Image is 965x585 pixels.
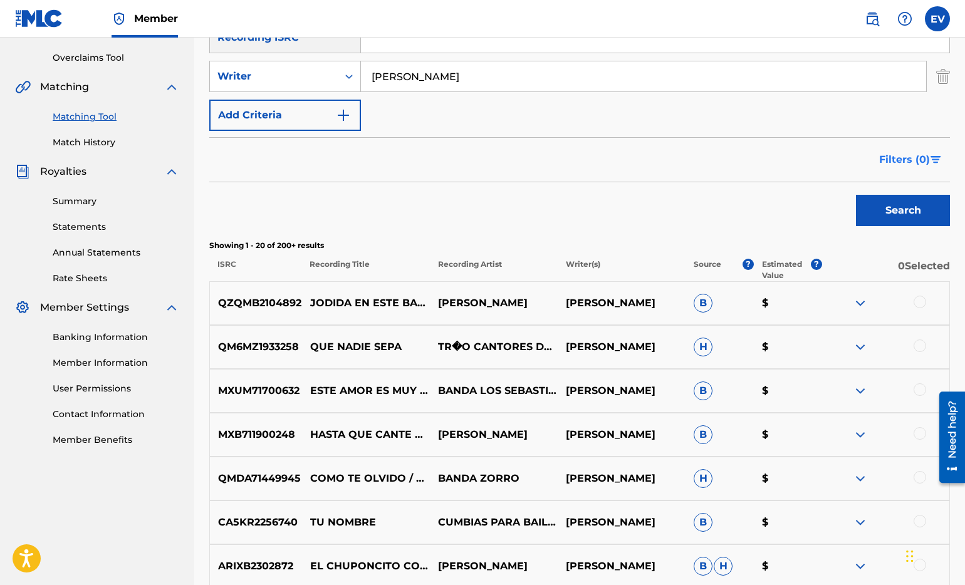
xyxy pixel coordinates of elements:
button: Search [856,195,950,226]
p: Source [694,259,721,281]
a: Summary [53,195,179,208]
p: $ [753,427,822,442]
p: [PERSON_NAME] [430,559,558,574]
p: TU NOMBRE [302,515,430,530]
p: [PERSON_NAME] [558,383,686,398]
a: Member Benefits [53,433,179,447]
p: ESTE AMOR ES MUY GRANDE [302,383,430,398]
p: $ [753,383,822,398]
img: expand [853,339,868,355]
p: QUE NADIE SEPA [302,339,430,355]
p: HASTA QUE CANTE EL GALLO - VERSIÓN NORTEÑO BANDA [302,427,430,442]
p: BANDA ZORRO [430,471,558,486]
span: H [694,469,712,488]
a: Rate Sheets [53,272,179,285]
p: $ [753,471,822,486]
span: H [714,557,733,576]
p: QZQMB2104892 [210,296,302,311]
p: Writer(s) [558,259,686,281]
p: TR�O CANTORES DEL ALBA [430,339,558,355]
p: ARIXB2302872 [210,559,302,574]
img: expand [164,164,179,179]
a: Contact Information [53,408,179,421]
p: ISRC [209,259,301,281]
p: [PERSON_NAME] [558,296,686,311]
span: ? [811,259,822,270]
p: $ [753,339,822,355]
p: 0 Selected [822,259,950,281]
span: ? [743,259,754,270]
span: B [694,381,712,400]
a: Matching Tool [53,110,179,123]
a: Banking Information [53,331,179,344]
p: CUMBIAS PARA BAILAR [430,515,558,530]
p: Recording Artist [429,259,557,281]
img: 9d2ae6d4665cec9f34b9.svg [336,108,351,123]
a: Match History [53,136,179,149]
div: Drag [906,537,914,575]
p: $ [753,296,822,311]
p: [PERSON_NAME] [558,471,686,486]
p: Recording Title [301,259,429,281]
p: [PERSON_NAME] [558,559,686,574]
span: B [694,425,712,444]
span: Matching [40,80,89,95]
p: BANDA LOS SEBASTIANES DE [PERSON_NAME] [430,383,558,398]
img: search [865,11,880,26]
p: Estimated Value [762,259,811,281]
span: H [694,338,712,356]
span: Filters ( 0 ) [879,152,930,167]
img: expand [164,80,179,95]
a: Public Search [860,6,885,31]
p: QMDA71449945 [210,471,302,486]
span: Member [134,11,178,26]
img: expand [853,427,868,442]
img: Delete Criterion [936,61,950,92]
iframe: Chat Widget [902,525,965,585]
img: Royalties [15,164,30,179]
div: Writer [217,69,330,84]
span: Member Settings [40,300,129,315]
p: $ [753,515,822,530]
a: Annual Statements [53,246,179,259]
img: MLC Logo [15,9,63,28]
img: filter [931,156,941,163]
p: QM6MZ1933258 [210,339,302,355]
button: Filters (0) [872,144,950,175]
p: MXB711900248 [210,427,302,442]
img: expand [853,515,868,530]
iframe: Resource Center [930,387,965,488]
p: [PERSON_NAME] [430,427,558,442]
img: help [897,11,912,26]
div: Help [892,6,917,31]
a: Overclaims Tool [53,51,179,65]
a: Statements [53,220,179,234]
p: [PERSON_NAME] [558,515,686,530]
img: expand [853,383,868,398]
img: Member Settings [15,300,30,315]
p: EL CHUPONCITO COLOMBIANO ([PERSON_NAME]) (REMIX) [302,559,430,574]
span: B [694,557,712,576]
img: Matching [15,80,31,95]
p: [PERSON_NAME] [558,339,686,355]
p: MXUM71700632 [210,383,302,398]
button: Add Criteria [209,100,361,131]
img: expand [853,471,868,486]
span: B [694,513,712,532]
img: expand [164,300,179,315]
span: B [694,294,712,313]
p: JODIDA EN ESTE BAR ( EN VIVO) [302,296,430,311]
a: Member Information [53,356,179,370]
div: User Menu [925,6,950,31]
p: Showing 1 - 20 of 200+ results [209,240,950,251]
a: User Permissions [53,382,179,395]
img: expand [853,296,868,311]
p: $ [753,559,822,574]
p: CA5KR2256740 [210,515,302,530]
img: Top Rightsholder [112,11,127,26]
img: expand [853,559,868,574]
p: COMO TE OLVIDO / LA REINA DE TODAS / QUE RICO / ESTOY ENAMORADO / CAMINANDO EN LA PLAYA / [PERSON... [302,471,430,486]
